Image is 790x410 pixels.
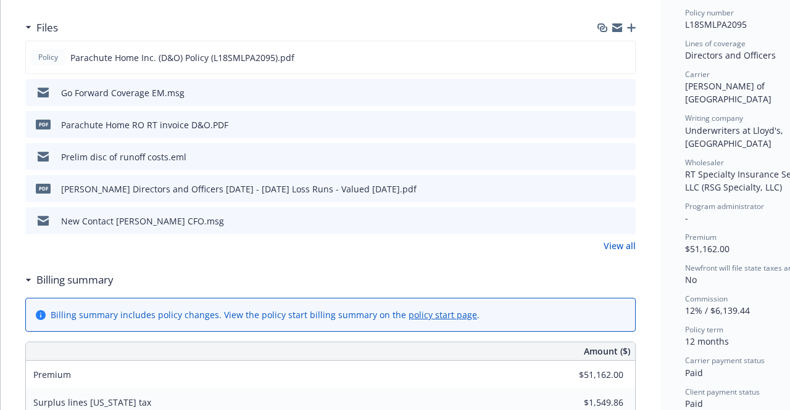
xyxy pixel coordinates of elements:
[620,86,631,99] button: preview file
[51,308,480,321] div: Billing summary includes policy changes. View the policy start billing summary on the .
[409,309,477,321] a: policy start page
[600,182,610,195] button: download file
[685,69,710,80] span: Carrier
[685,201,764,211] span: Program administrator
[600,118,610,131] button: download file
[685,113,743,123] span: Writing company
[25,272,114,288] div: Billing summary
[36,120,51,129] span: PDF
[620,118,631,131] button: preview file
[25,20,58,36] div: Files
[620,150,631,163] button: preview file
[619,51,630,64] button: preview file
[61,215,224,228] div: New Contact [PERSON_NAME] CFO.msg
[685,387,760,397] span: Client payment status
[685,398,703,409] span: Paid
[551,366,631,384] input: 0.00
[685,367,703,379] span: Paid
[61,118,228,131] div: Parachute Home RO RT invoice D&O.PDF
[685,125,786,149] span: Underwriters at Lloyd's, [GEOGRAPHIC_DATA]
[33,369,71,380] span: Premium
[61,86,185,99] div: Go Forward Coverage EM.msg
[685,305,750,316] span: 12% / $6,139.44
[685,157,724,168] span: Wholesaler
[36,272,114,288] h3: Billing summary
[36,52,60,63] span: Policy
[620,215,631,228] button: preview file
[599,51,609,64] button: download file
[685,38,746,49] span: Lines of coverage
[33,396,151,408] span: Surplus lines [US_STATE] tax
[685,324,723,335] span: Policy term
[620,182,631,195] button: preview file
[685,293,728,304] span: Commission
[604,239,636,252] a: View all
[36,20,58,36] h3: Files
[685,355,765,366] span: Carrier payment status
[685,80,771,105] span: [PERSON_NAME] of [GEOGRAPHIC_DATA]
[685,7,734,18] span: Policy number
[70,51,294,64] span: Parachute Home Inc. (D&O) Policy (L18SMLPA2095).pdf
[600,86,610,99] button: download file
[685,243,730,255] span: $51,162.00
[61,182,417,195] div: [PERSON_NAME] Directors and Officers [DATE] - [DATE] Loss Runs - Valued [DATE].pdf
[685,18,747,30] span: L18SMLPA2095
[36,184,51,193] span: pdf
[685,212,688,224] span: -
[685,274,697,285] span: No
[600,215,610,228] button: download file
[600,150,610,163] button: download file
[685,232,717,242] span: Premium
[61,150,186,163] div: Prelim disc of runoff costs.eml
[584,345,630,358] span: Amount ($)
[685,335,729,347] span: 12 months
